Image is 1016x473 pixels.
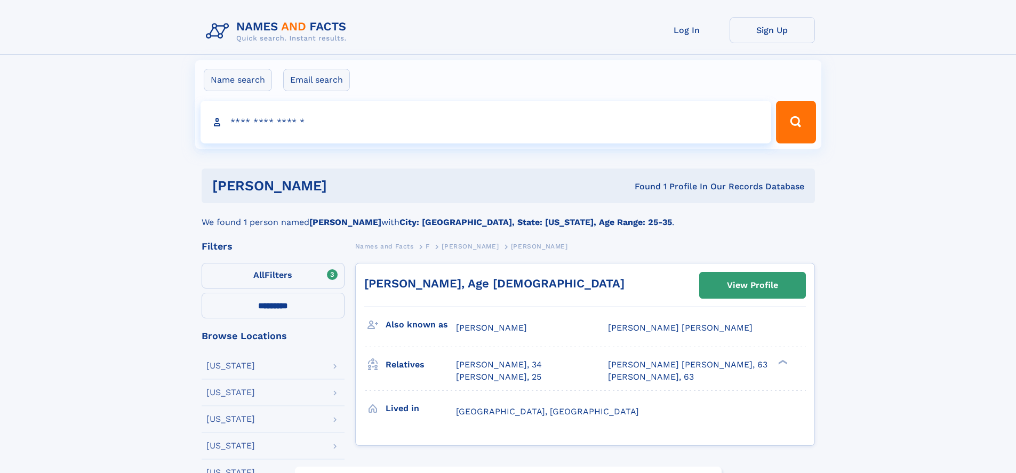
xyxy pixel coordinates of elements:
span: [PERSON_NAME] [PERSON_NAME] [608,323,753,333]
label: Email search [283,69,350,91]
button: Search Button [776,101,815,143]
div: Filters [202,242,345,251]
a: [PERSON_NAME] [PERSON_NAME], 63 [608,359,767,371]
span: F [426,243,430,250]
a: [PERSON_NAME], 25 [456,371,541,383]
div: [US_STATE] [206,415,255,423]
span: [PERSON_NAME] [442,243,499,250]
input: search input [201,101,772,143]
a: View Profile [700,272,805,298]
span: [PERSON_NAME] [511,243,568,250]
b: City: [GEOGRAPHIC_DATA], State: [US_STATE], Age Range: 25-35 [399,217,672,227]
label: Name search [204,69,272,91]
a: [PERSON_NAME], 34 [456,359,542,371]
a: Names and Facts [355,239,414,253]
a: Sign Up [730,17,815,43]
label: Filters [202,263,345,288]
div: [US_STATE] [206,388,255,397]
span: [GEOGRAPHIC_DATA], [GEOGRAPHIC_DATA] [456,406,639,416]
h3: Lived in [386,399,456,418]
div: [US_STATE] [206,442,255,450]
img: Logo Names and Facts [202,17,355,46]
span: All [253,270,265,280]
h3: Relatives [386,356,456,374]
b: [PERSON_NAME] [309,217,381,227]
a: Log In [644,17,730,43]
a: F [426,239,430,253]
a: [PERSON_NAME], 63 [608,371,694,383]
div: [US_STATE] [206,362,255,370]
div: ❯ [775,359,788,366]
h1: [PERSON_NAME] [212,179,481,193]
span: [PERSON_NAME] [456,323,527,333]
div: View Profile [727,273,778,298]
div: Browse Locations [202,331,345,341]
div: We found 1 person named with . [202,203,815,229]
h3: Also known as [386,316,456,334]
a: [PERSON_NAME] [442,239,499,253]
a: [PERSON_NAME], Age [DEMOGRAPHIC_DATA] [364,277,625,290]
div: Found 1 Profile In Our Records Database [481,181,804,193]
